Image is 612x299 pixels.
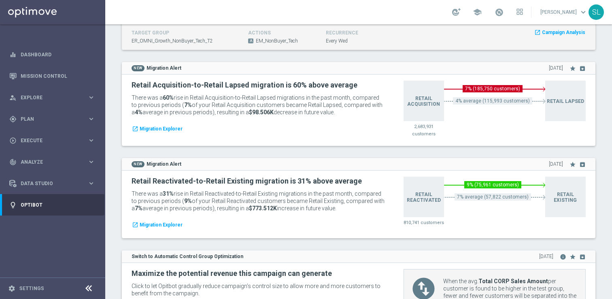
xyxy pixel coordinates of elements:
[545,98,586,104] h4: Retail Lapsed
[132,222,138,229] i: launch
[9,158,87,166] div: Analyze
[577,62,586,72] button: archive
[132,190,385,212] p: There was a rise in Retail Reactivated-to-Retail Existing migrations in the past month, compared ...
[9,194,95,216] div: Optibot
[579,65,586,72] i: archive
[560,254,566,260] i: info
[87,94,95,101] i: keyboard_arrow_right
[542,29,585,36] span: Campaign Analysis
[21,95,87,100] span: Explore
[132,30,236,36] h4: target group
[9,94,96,101] button: person_search Explore keyboard_arrow_right
[21,138,87,143] span: Execute
[540,6,589,18] a: [PERSON_NAME]keyboard_arrow_down
[473,8,482,17] span: school
[132,94,385,116] p: There was a rise in Retail Acquisition-to-Retail Lapsed migrations in the past month, compared to...
[579,254,586,260] i: archive
[9,115,87,123] div: Plan
[248,30,314,36] h4: actions
[9,115,17,123] i: gps_fixed
[9,180,96,187] button: Data Studio keyboard_arrow_right
[9,137,17,144] i: play_circle_outline
[9,137,87,144] div: Execute
[9,94,87,101] div: Explore
[132,80,385,90] h2: Retail Acquisition-to-Retail Lapsed migration is 60% above average
[464,181,521,188] p: 9% (75,961 customers)
[9,94,17,101] i: person_search
[248,38,253,43] span: A
[9,51,96,58] button: equalizer Dashboard
[87,179,95,187] i: keyboard_arrow_right
[577,158,586,168] button: archive
[132,38,213,45] span: ER_OMNI_Growth_NonBuyer_Tech_T2
[21,44,95,65] a: Dashboard
[463,85,523,92] p: 7% (185,750 customers)
[249,205,277,211] b: $773.512K
[579,161,586,168] i: archive
[453,97,532,105] p: 4% average (115,993 customers)
[326,38,348,45] span: Every Wed
[326,30,391,36] h4: recurrence
[9,137,96,144] button: play_circle_outline Execute keyboard_arrow_right
[21,117,87,122] span: Plan
[21,194,95,216] a: Optibot
[87,115,95,123] i: keyboard_arrow_right
[256,38,298,45] span: EM_NonBuyer_Tech
[9,51,17,58] i: equalizer
[8,285,15,292] i: settings
[567,250,576,260] button: star
[545,192,586,203] h4: Retail Existing
[163,94,174,101] b: 60%
[9,65,95,87] div: Mission Control
[577,250,586,260] button: archive
[9,158,17,166] i: track_changes
[140,126,183,132] span: Migration Explorer
[534,29,541,36] i: launch
[19,286,44,291] a: Settings
[9,44,95,65] div: Dashboard
[9,180,87,187] div: Data Studio
[455,193,531,201] p: 7% average (57,822 customers)
[147,161,181,167] strong: Migration Alert
[9,202,96,208] button: lightbulb Optibot
[249,109,274,115] b: $98.506K
[9,73,96,79] button: Mission Control
[132,161,144,167] span: NEW
[9,116,96,122] button: gps_fixed Plan keyboard_arrow_right
[404,123,444,138] p: 2,683,931 customers
[9,201,17,209] i: lightbulb
[9,159,96,165] div: track_changes Analyze keyboard_arrow_right
[549,65,563,72] span: [DATE]
[140,222,183,229] span: Migration Explorer
[184,198,192,204] b: 9%
[560,250,566,260] button: info
[135,109,142,115] b: 4%
[147,65,181,71] strong: Migration Alert
[404,219,444,226] p: 810,741 customers
[589,4,604,20] div: SL
[404,192,444,203] h4: Retail Reactivated
[21,65,95,87] a: Mission Control
[132,176,385,186] h2: Retail Reactivated-to-Retail Existing migration is 31% above average
[132,269,385,278] h2: Maximize the potential revenue this campaign can generate
[132,126,138,132] i: launch
[569,65,576,72] i: star
[163,190,174,197] b: 31%
[549,161,563,168] span: [DATE]
[21,181,87,186] span: Data Studio
[87,158,95,166] i: keyboard_arrow_right
[579,8,588,17] span: keyboard_arrow_down
[132,282,385,297] p: Click to let Opitbot gradually reduce campaign’s control size to allow more and more customers to...
[539,253,553,260] span: [DATE]
[132,65,144,71] span: NEW
[569,254,576,260] i: star
[569,62,576,72] button: star
[21,160,87,164] span: Analyze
